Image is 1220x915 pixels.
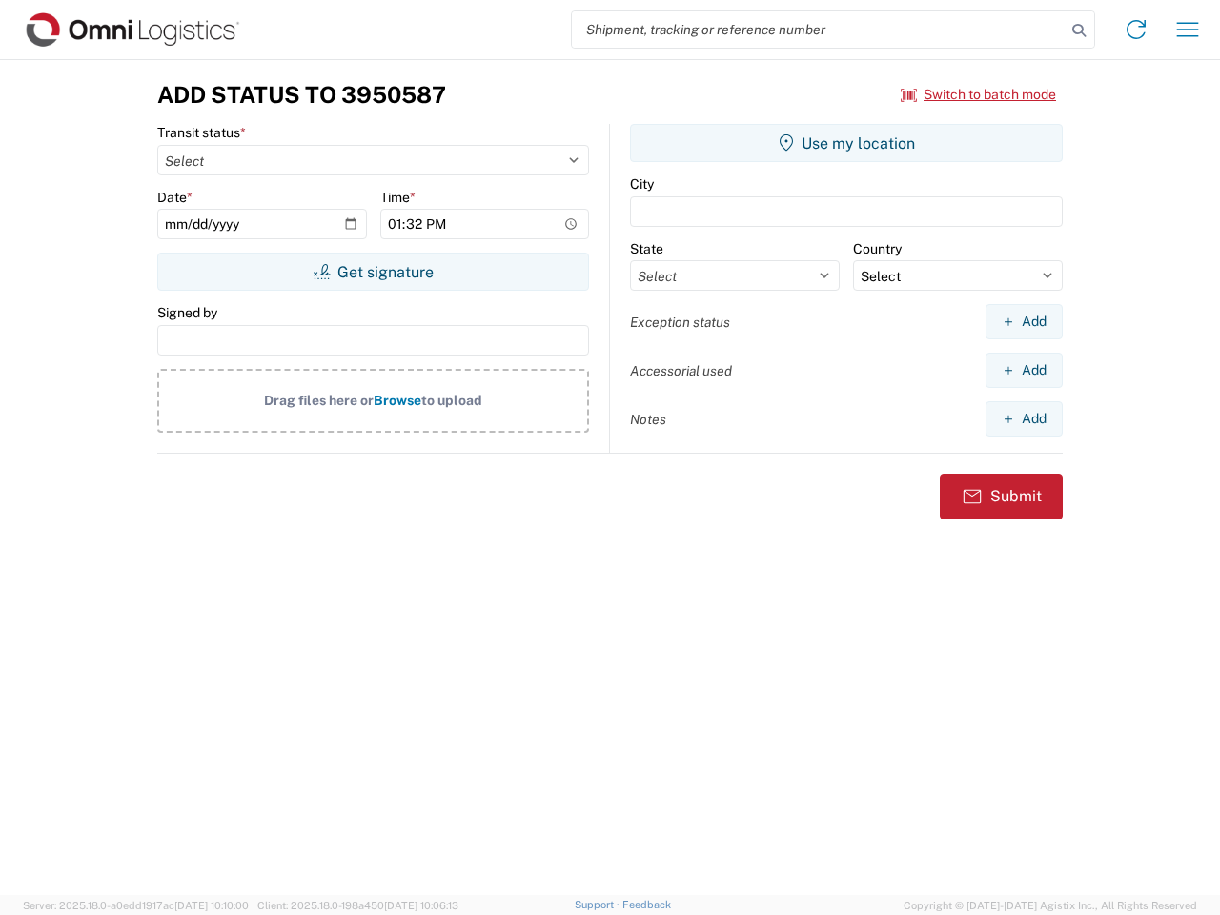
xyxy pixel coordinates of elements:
[23,900,249,911] span: Server: 2025.18.0-a0edd1917ac
[630,314,730,331] label: Exception status
[986,401,1063,437] button: Add
[157,124,246,141] label: Transit status
[384,900,458,911] span: [DATE] 10:06:13
[622,899,671,910] a: Feedback
[572,11,1066,48] input: Shipment, tracking or reference number
[264,393,374,408] span: Drag files here or
[157,253,589,291] button: Get signature
[630,124,1063,162] button: Use my location
[257,900,458,911] span: Client: 2025.18.0-198a450
[157,189,193,206] label: Date
[157,81,446,109] h3: Add Status to 3950587
[853,240,902,257] label: Country
[421,393,482,408] span: to upload
[630,240,663,257] label: State
[575,899,622,910] a: Support
[940,474,1063,519] button: Submit
[380,189,416,206] label: Time
[630,175,654,193] label: City
[904,897,1197,914] span: Copyright © [DATE]-[DATE] Agistix Inc., All Rights Reserved
[901,79,1056,111] button: Switch to batch mode
[986,353,1063,388] button: Add
[986,304,1063,339] button: Add
[157,304,217,321] label: Signed by
[630,411,666,428] label: Notes
[630,362,732,379] label: Accessorial used
[174,900,249,911] span: [DATE] 10:10:00
[374,393,421,408] span: Browse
